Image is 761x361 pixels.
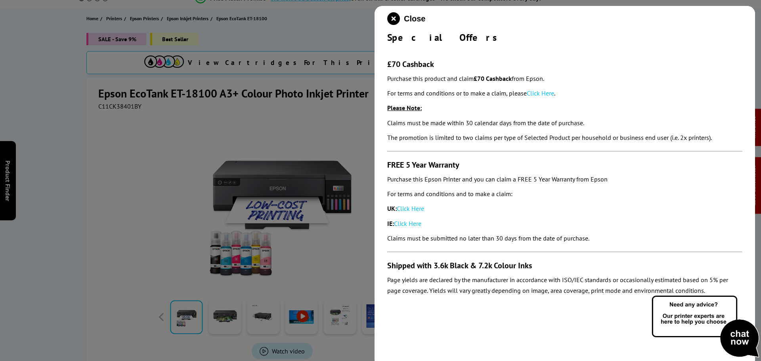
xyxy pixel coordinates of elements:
em: The promotion is limited to two claims per type of Selected Product per household or business end... [387,134,712,141]
strong: £70 Cashback [474,74,512,82]
a: Click Here [527,89,554,97]
strong: IE: [387,220,394,227]
button: close modal [387,12,425,25]
div: Special Offers [387,31,742,44]
span: Close [404,14,425,23]
a: Click Here [397,204,424,212]
p: Purchase this Epson Printer and you can claim a FREE 5 Year Warranty from Epson [387,174,742,185]
em: Claims must be made within 30 calendar days from the date of purchase. [387,119,584,127]
img: Open Live Chat window [650,294,761,359]
u: Please Note: [387,104,422,112]
p: For terms and conditions and to make a claim: [387,189,742,199]
p: Purchase this product and claim from Epson. [387,73,742,84]
p: For terms and conditions or to make a claim, please . [387,88,742,99]
strong: UK: [387,204,397,212]
h3: FREE 5 Year Warranty [387,160,742,170]
h3: £70 Cashback [387,59,742,69]
em: Page yields are declared by the manufacturer in accordance with ISO/IEC standards or occasionally... [387,276,728,294]
p: Claims must be submitted no later than 30 days from the date of purchase. [387,233,742,244]
a: Click Here [394,220,421,227]
h3: Shipped with 3.6k Black & 7.2k Colour Inks [387,260,742,271]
